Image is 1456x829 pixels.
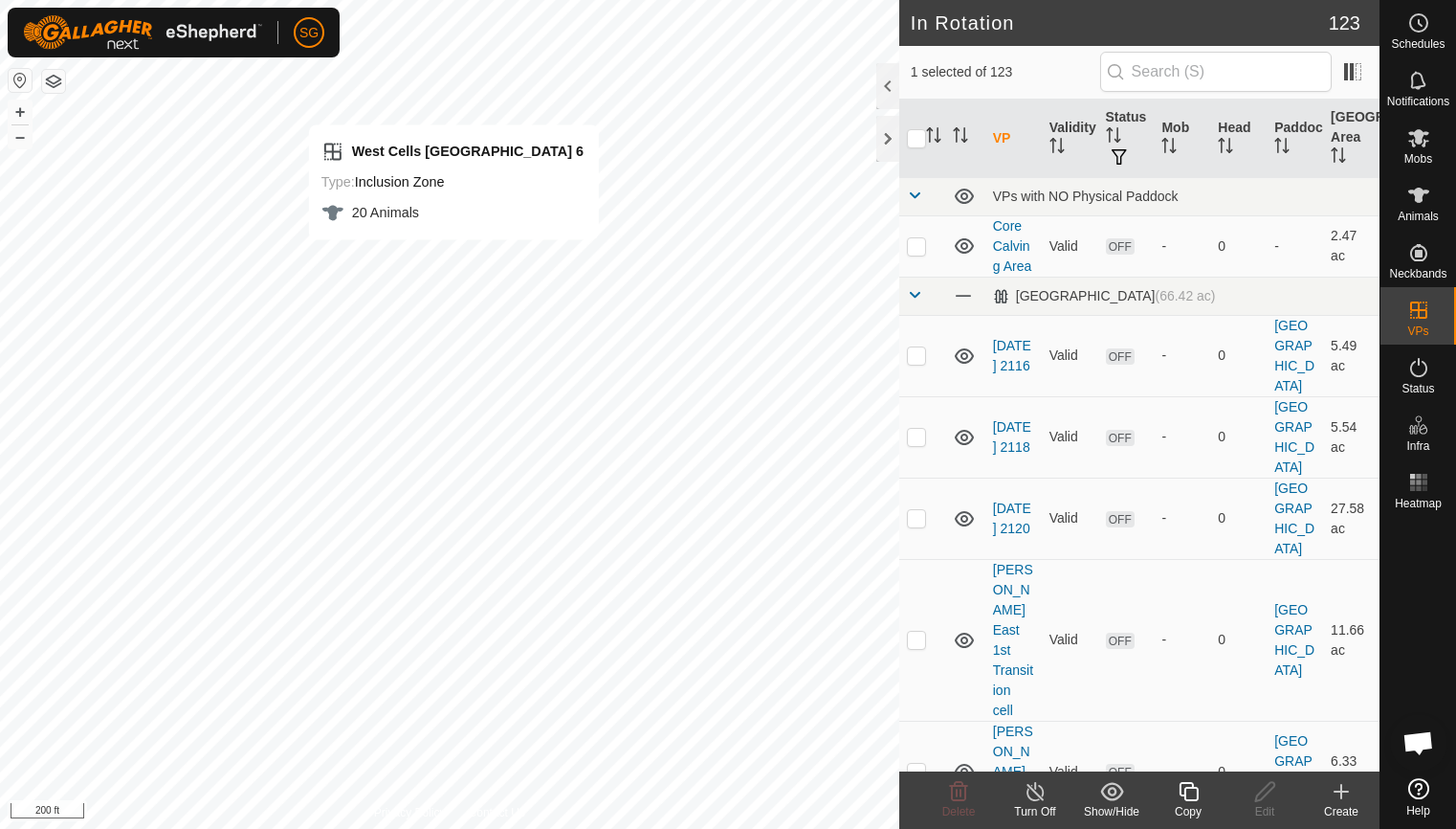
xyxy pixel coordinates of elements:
td: 0 [1210,478,1267,559]
th: VP [985,100,1042,178]
span: Neckbands [1389,268,1446,280]
a: [PERSON_NAME] East Cell 2 [993,724,1033,819]
button: + [9,101,32,123]
span: VPs [1407,325,1428,337]
div: VPs with NO Physical Paddock [993,189,1372,204]
a: [DATE] 2118 [993,419,1031,455]
a: [GEOGRAPHIC_DATA] [1274,399,1314,475]
td: 5.49 ac [1323,315,1379,396]
div: [GEOGRAPHIC_DATA] [993,288,1216,304]
button: Reset Map [9,69,32,92]
th: Validity [1042,100,1098,178]
h2: In Rotation [911,11,1329,34]
img: Gallagher Logo [23,15,262,50]
td: Valid [1042,559,1098,721]
span: Heatmap [1395,498,1442,509]
span: Animals [1398,211,1439,222]
div: - [1161,346,1202,366]
th: Head [1210,100,1267,178]
a: [PERSON_NAME] East 1st Transition cell [993,562,1033,718]
a: [DATE] 2120 [993,501,1031,536]
div: West Cells [GEOGRAPHIC_DATA] 6 [321,140,584,163]
a: Contact Us [469,804,525,821]
div: - [1161,508,1202,528]
label: Type: [321,174,355,190]
div: - [1161,762,1202,782]
span: OFF [1106,348,1135,365]
td: 0 [1210,396,1267,478]
span: OFF [1106,511,1135,527]
span: SG [299,23,319,43]
button: – [9,125,32,148]
div: 20 Animals [321,201,584,224]
td: 0 [1210,559,1267,721]
a: [GEOGRAPHIC_DATA] [1274,733,1314,809]
div: Copy [1150,803,1226,820]
a: Help [1380,771,1456,824]
td: Valid [1042,478,1098,559]
td: 27.58 ac [1323,478,1379,559]
td: 5.54 ac [1323,396,1379,478]
a: Privacy Policy [374,804,446,821]
td: 2.47 ac [1323,215,1379,277]
td: Valid [1042,396,1098,478]
span: Infra [1406,440,1429,452]
span: OFF [1106,238,1135,255]
p-sorticon: Activate to sort [1106,130,1121,146]
td: Valid [1042,215,1098,277]
td: 0 [1210,315,1267,396]
div: - [1161,630,1202,650]
span: OFF [1106,633,1135,649]
th: [GEOGRAPHIC_DATA] Area [1323,100,1379,178]
a: [GEOGRAPHIC_DATA] [1274,602,1314,678]
a: [GEOGRAPHIC_DATA] [1274,318,1314,393]
p-sorticon: Activate to sort [1218,141,1233,156]
span: 123 [1329,9,1360,37]
span: OFF [1106,430,1135,446]
span: 1 selected of 123 [911,62,1100,82]
input: Search (S) [1100,52,1332,92]
td: 0 [1210,721,1267,822]
span: OFF [1106,764,1135,780]
div: Create [1303,803,1379,820]
td: 0 [1210,215,1267,277]
a: [GEOGRAPHIC_DATA] [1274,481,1314,556]
p-sorticon: Activate to sort [1049,141,1065,156]
td: Valid [1042,315,1098,396]
p-sorticon: Activate to sort [953,130,968,146]
span: Delete [942,805,976,818]
th: Status [1098,100,1155,178]
a: Core Calving Area [993,218,1031,274]
span: Help [1406,805,1430,817]
span: Status [1401,383,1434,394]
p-sorticon: Activate to sort [1331,150,1346,166]
th: Mob [1154,100,1210,178]
span: Schedules [1391,38,1445,50]
div: Show/Hide [1073,803,1150,820]
td: - [1267,215,1323,277]
th: Paddock [1267,100,1323,178]
div: Open chat [1390,714,1447,772]
p-sorticon: Activate to sort [926,130,941,146]
td: 6.33 ac [1323,721,1379,822]
p-sorticon: Activate to sort [1161,141,1177,156]
div: Edit [1226,803,1303,820]
div: Turn Off [997,803,1073,820]
p-sorticon: Activate to sort [1274,141,1290,156]
button: Map Layers [42,70,65,93]
div: Inclusion Zone [321,170,584,193]
td: 11.66 ac [1323,559,1379,721]
span: Mobs [1404,153,1432,165]
span: (66.42 ac) [1155,288,1215,303]
span: Notifications [1387,96,1449,107]
div: - [1161,236,1202,257]
a: [DATE] 2116 [993,338,1031,373]
td: Valid [1042,721,1098,822]
div: - [1161,427,1202,447]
